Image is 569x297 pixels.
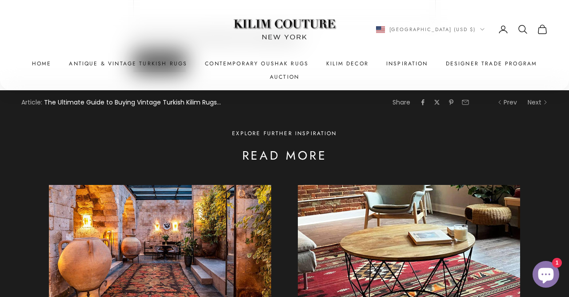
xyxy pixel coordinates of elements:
[446,59,537,68] a: Designer Trade Program
[376,25,485,33] button: Change country or currency
[270,72,299,81] a: Auction
[376,24,548,35] nav: Secondary navigation
[32,59,52,68] a: Home
[232,147,337,164] h2: Read More
[21,59,548,82] nav: Primary navigation
[530,261,562,290] inbox-online-store-chat: Shopify online store chat
[232,129,337,138] p: Explore Further Inspiration
[462,99,469,106] a: Share by email
[448,99,455,106] a: Share on Pinterest
[528,97,548,108] a: Next
[419,99,426,106] a: Share on Facebook
[433,99,441,106] a: Share on Twitter
[386,59,428,68] a: Inspiration
[69,59,187,68] a: Antique & Vintage Turkish Rugs
[497,97,517,108] a: Prev
[393,97,410,108] span: Share
[389,25,476,33] span: [GEOGRAPHIC_DATA] (USD $)
[44,97,222,108] span: The Ultimate Guide to Buying Vintage Turkish Kilim Rugs—Expert Tips for Discerning Buyers
[205,59,309,68] a: Contemporary Oushak Rugs
[21,97,42,108] span: Article:
[326,59,369,68] summary: Kilim Decor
